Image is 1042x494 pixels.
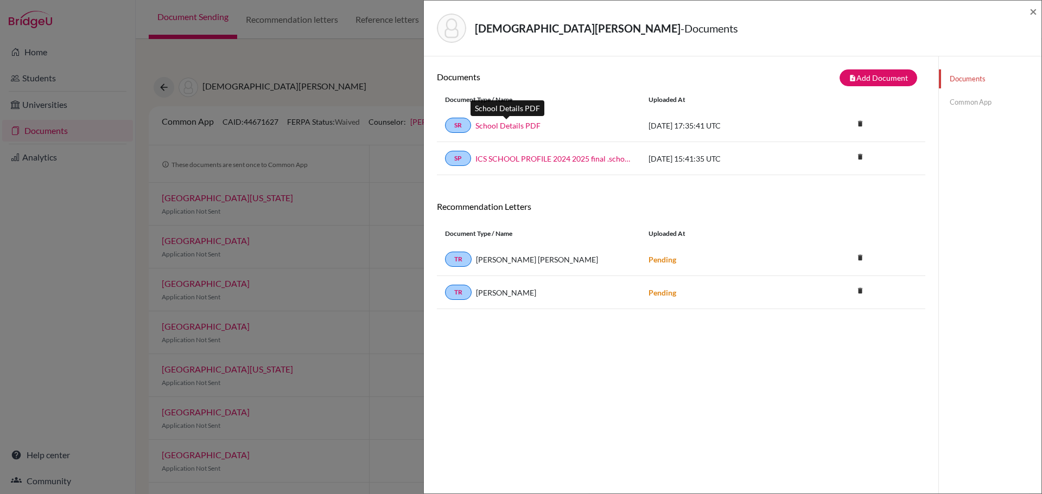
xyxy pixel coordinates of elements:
[640,229,803,239] div: Uploaded at
[852,283,868,299] i: delete
[475,153,632,164] a: ICS SCHOOL PROFILE 2024 2025 final .school_wide
[437,201,925,211] h6: Recommendation Letters
[437,72,681,82] h6: Documents
[471,100,544,116] div: School Details PDF
[649,255,676,264] strong: Pending
[849,74,856,82] i: note_add
[445,151,471,166] a: SP
[852,116,868,132] i: delete
[939,69,1041,88] a: Documents
[852,249,868,266] i: delete
[939,93,1041,112] a: Common App
[1030,5,1037,18] button: Close
[640,95,803,105] div: Uploaded at
[476,254,598,265] span: [PERSON_NAME] [PERSON_NAME]
[445,252,472,267] a: TR
[445,285,472,300] a: TR
[445,118,471,133] a: SR
[640,120,803,131] div: [DATE] 17:35:41 UTC
[640,153,803,164] div: [DATE] 15:41:35 UTC
[852,150,868,165] a: delete
[437,229,640,239] div: Document Type / Name
[475,120,541,131] a: School Details PDF
[476,287,536,298] span: [PERSON_NAME]
[852,251,868,266] a: delete
[840,69,917,86] button: note_addAdd Document
[475,22,681,35] strong: [DEMOGRAPHIC_DATA][PERSON_NAME]
[852,284,868,299] a: delete
[852,117,868,132] a: delete
[681,22,738,35] span: - Documents
[437,95,640,105] div: Document Type / Name
[649,288,676,297] strong: Pending
[1030,3,1037,19] span: ×
[852,149,868,165] i: delete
